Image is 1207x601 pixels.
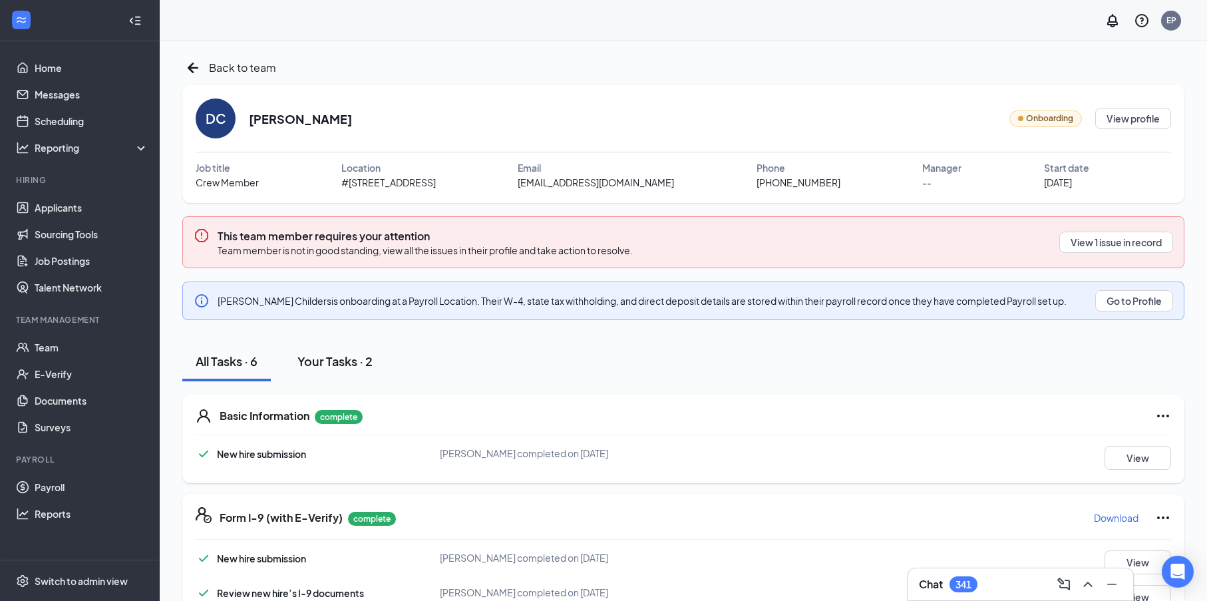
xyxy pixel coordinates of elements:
[35,501,148,527] a: Reports
[182,57,204,79] svg: ArrowLeftNew
[35,248,148,274] a: Job Postings
[341,175,436,190] span: #[STREET_ADDRESS]
[757,175,840,190] span: [PHONE_NUMBER]
[35,55,148,81] a: Home
[196,550,212,566] svg: Checkmark
[518,160,541,175] span: Email
[196,585,212,601] svg: Checkmark
[1026,112,1073,125] span: Onboarding
[1094,511,1138,524] p: Download
[196,408,212,424] svg: User
[922,175,932,190] span: --
[35,474,148,501] a: Payroll
[1105,446,1171,470] button: View
[16,174,146,186] div: Hiring
[35,361,148,387] a: E-Verify
[348,512,396,526] p: complete
[922,160,961,175] span: Manager
[1056,576,1072,592] svg: ComposeMessage
[1080,576,1096,592] svg: ChevronUp
[440,586,608,598] span: [PERSON_NAME] completed on [DATE]
[217,587,364,599] span: Review new hire’s I-9 documents
[1093,507,1139,528] button: Download
[196,353,258,369] div: All Tasks · 6
[1134,13,1150,29] svg: QuestionInfo
[217,552,306,564] span: New hire submission
[440,447,608,459] span: [PERSON_NAME] completed on [DATE]
[16,314,146,325] div: Team Management
[1162,556,1194,588] div: Open Intercom Messenger
[341,160,381,175] span: Location
[1053,574,1075,595] button: ComposeMessage
[35,387,148,414] a: Documents
[194,293,210,309] svg: Info
[1155,408,1171,424] svg: Ellipses
[1166,15,1176,26] div: EP
[196,175,259,190] span: Crew Member
[1044,160,1089,175] span: Start date
[1095,108,1171,129] button: View profile
[194,228,210,244] svg: Error
[220,510,343,525] h5: Form I-9 (with E-Verify)
[206,109,226,128] div: DC
[1095,290,1173,311] button: Go to Profile
[16,141,29,154] svg: Analysis
[919,577,943,592] h3: Chat
[218,295,1067,307] span: [PERSON_NAME] Childers is onboarding at a Payroll Location. Their W-4, state tax withholding, and...
[196,507,212,523] svg: FormI9EVerifyIcon
[220,409,309,423] h5: Basic Information
[182,57,276,79] a: ArrowLeftNewBack to team
[315,410,363,424] p: complete
[297,353,373,369] div: Your Tasks · 2
[209,59,276,76] span: Back to team
[35,108,148,134] a: Scheduling
[1105,550,1171,574] button: View
[518,175,674,190] span: [EMAIL_ADDRESS][DOMAIN_NAME]
[1101,574,1122,595] button: Minimize
[35,221,148,248] a: Sourcing Tools
[35,81,148,108] a: Messages
[35,574,128,588] div: Switch to admin view
[35,334,148,361] a: Team
[1105,13,1121,29] svg: Notifications
[1104,576,1120,592] svg: Minimize
[1059,232,1173,253] button: View 1 issue in record
[1155,510,1171,526] svg: Ellipses
[16,574,29,588] svg: Settings
[955,579,971,590] div: 341
[128,14,142,27] svg: Collapse
[35,141,149,154] div: Reporting
[16,454,146,465] div: Payroll
[218,244,633,256] span: Team member is not in good standing, view all the issues in their profile and take action to reso...
[35,194,148,221] a: Applicants
[1044,175,1072,190] span: [DATE]
[440,552,608,564] span: [PERSON_NAME] completed on [DATE]
[249,110,352,127] h2: [PERSON_NAME]
[757,160,785,175] span: Phone
[196,160,230,175] span: Job title
[196,446,212,462] svg: Checkmark
[218,229,633,244] h3: This team member requires your attention
[35,274,148,301] a: Talent Network
[1077,574,1099,595] button: ChevronUp
[217,448,306,460] span: New hire submission
[15,13,28,27] svg: WorkstreamLogo
[35,414,148,441] a: Surveys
